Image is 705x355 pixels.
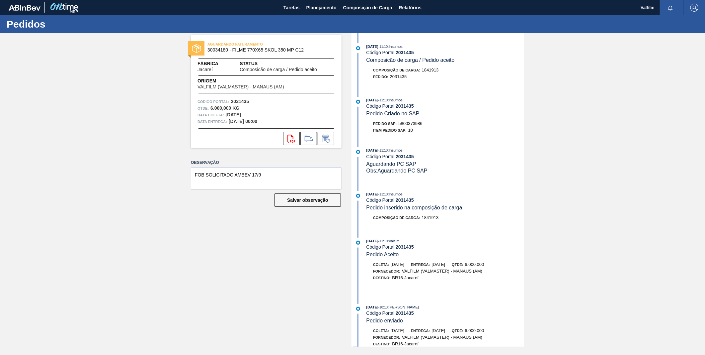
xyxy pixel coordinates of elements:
[366,111,420,116] span: Pedido Criado no SAP
[396,103,414,109] strong: 2031435
[210,105,239,111] strong: 6.000,000 KG
[391,328,404,333] span: [DATE]
[197,118,227,125] span: Data entrega:
[373,276,391,280] span: Destino:
[366,318,403,323] span: Pedido enviado
[396,310,414,316] strong: 2031435
[356,194,360,198] img: atual
[388,98,403,102] span: : Insumos
[373,269,400,273] span: Fornecedor:
[207,48,328,53] span: 30034180 - FILME 770X65 SKOL 350 MP C12
[465,328,484,333] span: 6.000,000
[690,4,698,12] img: Logout
[373,342,391,346] span: Destino:
[373,263,389,267] span: Coleta:
[191,158,342,168] label: Observação
[197,98,229,105] span: Código Portal:
[356,307,360,311] img: atual
[197,84,284,89] span: VALFILM (VALMASTER) - MANAUS (AM)
[366,103,524,109] div: Código Portal:
[660,3,681,12] button: Notificações
[452,329,463,333] span: Qtde:
[197,77,303,84] span: Origem
[226,112,241,117] strong: [DATE]
[366,252,399,257] span: Pedido Aceito
[378,149,388,152] span: - 11:10
[411,263,430,267] span: Entrega:
[388,45,403,49] span: : Insumos
[274,193,341,207] button: Salvar observação
[283,4,300,12] span: Tarefas
[373,329,389,333] span: Coleta:
[366,45,378,49] span: [DATE]
[366,57,455,63] span: Composicão de carga / Pedido aceito
[366,192,378,196] span: [DATE]
[366,168,428,174] span: Obs: Aguardando PC SAP
[390,74,407,79] span: 2031435
[399,121,423,126] span: 5800373986
[373,75,388,79] span: Pedido :
[197,60,234,67] span: Fábrica
[378,239,388,243] span: - 11:10
[191,168,342,189] textarea: FOB SOLICITADO AMBEV 17/9
[356,150,360,154] img: atual
[373,128,407,132] span: Item pedido SAP:
[366,50,524,55] div: Código Portal:
[402,335,482,340] span: VALFILM (VALMASTER) - MANAUS (AM)
[408,128,413,133] span: 10
[402,269,482,274] span: VALFILM (VALMASTER) - MANAUS (AM)
[422,67,439,72] span: 1841913
[399,4,422,12] span: Relatórios
[306,4,337,12] span: Planejamento
[240,60,335,67] span: Status
[7,20,124,28] h1: Pedidos
[366,161,416,167] span: Aguardando PC SAP
[9,5,40,11] img: TNhmsLtSVTkK8tSr43FrP2fwEKptu5GPRR3wAAAABJRU5ErkJggg==
[392,341,419,346] span: BR16-Jacareí
[431,328,445,333] span: [DATE]
[343,4,392,12] span: Composição de Carga
[318,132,334,145] div: Informar alteração no pedido
[392,275,419,280] span: BR16-Jacareí
[356,241,360,245] img: atual
[388,305,419,309] span: : [PERSON_NAME]
[431,262,445,267] span: [DATE]
[396,154,414,159] strong: 2031435
[366,310,524,316] div: Código Portal:
[373,68,420,72] span: Composição de Carga :
[300,132,317,145] div: Ir para Composição de Carga
[366,98,378,102] span: [DATE]
[366,197,524,203] div: Código Portal:
[422,215,439,220] span: 1841913
[388,148,403,152] span: : Insumos
[229,119,257,124] strong: [DATE] 00:00
[192,44,201,53] img: status
[366,154,524,159] div: Código Portal:
[388,239,399,243] span: : Valfilm
[366,239,378,243] span: [DATE]
[366,148,378,152] span: [DATE]
[373,335,400,339] span: Fornecedor:
[373,122,397,126] span: Pedido SAP:
[396,244,414,250] strong: 2031435
[356,100,360,104] img: atual
[378,305,388,309] span: - 18:13
[231,99,249,104] strong: 2031435
[373,216,420,220] span: Composição de Carga :
[378,45,388,49] span: - 11:10
[411,329,430,333] span: Entrega:
[197,105,209,112] span: Qtde :
[366,244,524,250] div: Código Portal:
[388,192,403,196] span: : Insumos
[378,98,388,102] span: - 11:10
[366,305,378,309] span: [DATE]
[197,67,213,72] span: Jacareí
[396,50,414,55] strong: 2031435
[452,263,463,267] span: Qtde:
[207,41,300,48] span: AGUARDANDO FATURAMENTO
[240,67,317,72] span: Composicão de carga / Pedido aceito
[283,132,300,145] div: Abrir arquivo PDF
[378,192,388,196] span: - 11:10
[391,262,404,267] span: [DATE]
[356,46,360,50] img: atual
